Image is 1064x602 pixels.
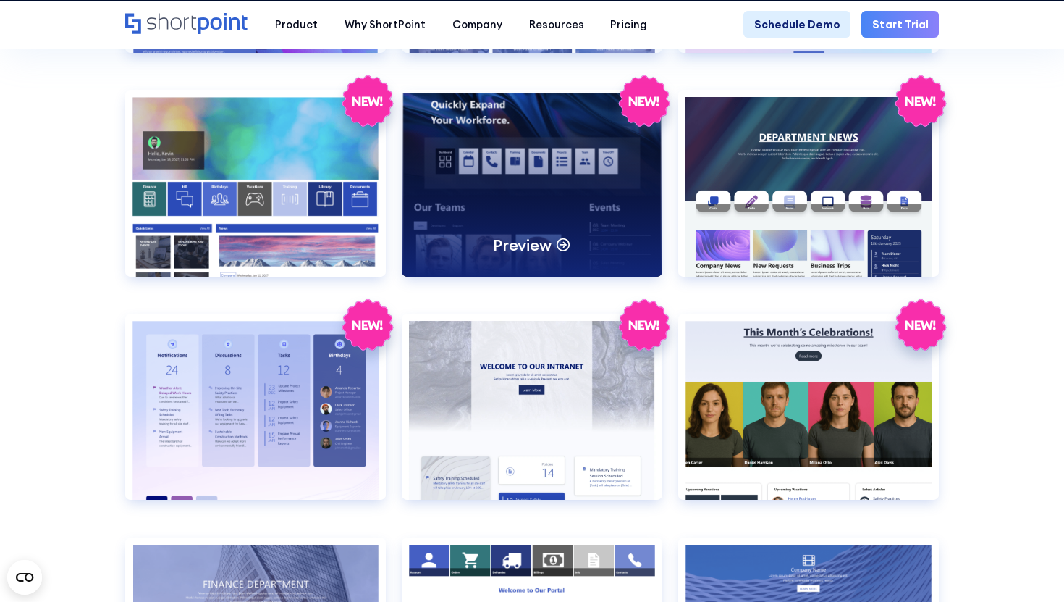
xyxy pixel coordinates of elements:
a: Home [125,13,249,36]
div: Why ShortPoint [345,17,426,33]
a: HR 6 [678,90,939,298]
div: Resources [529,17,584,33]
a: HR 9 [678,314,939,522]
a: Company [439,11,515,38]
a: Start Trial [861,11,939,38]
a: HR 5Preview [402,90,662,298]
div: Pricing [610,17,647,33]
button: Open CMP widget [7,560,42,595]
a: HR 7 [125,314,386,522]
a: Pricing [597,11,661,38]
a: HR 4 [125,90,386,298]
a: Why ShortPoint [332,11,439,38]
iframe: Chat Widget [803,434,1064,602]
a: Product [262,11,332,38]
a: Schedule Demo [743,11,850,38]
div: Company [452,17,502,33]
a: Resources [515,11,597,38]
a: HR 8 [402,314,662,522]
p: Preview [493,235,551,256]
div: Product [275,17,318,33]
